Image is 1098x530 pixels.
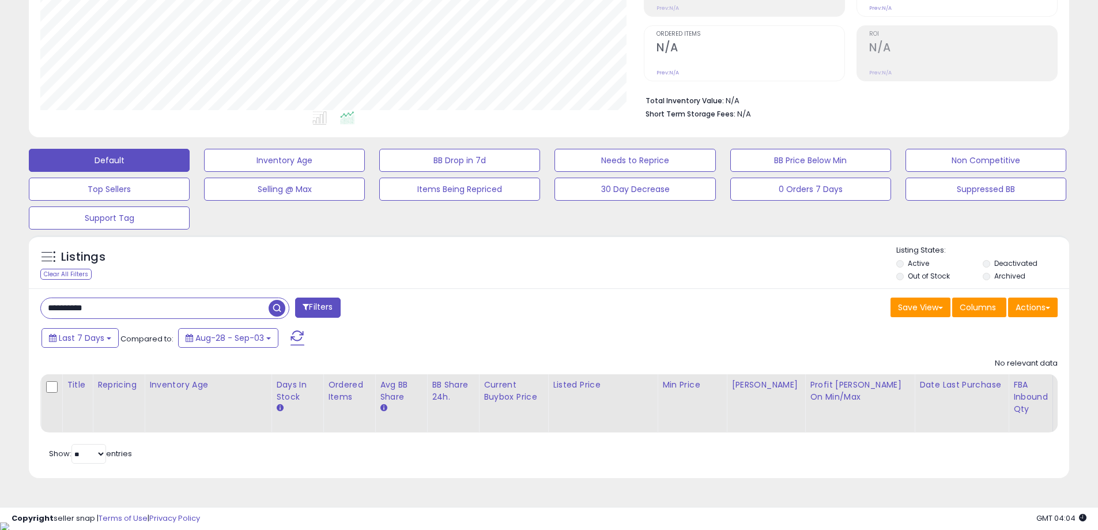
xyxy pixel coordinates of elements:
button: Top Sellers [29,178,190,201]
li: N/A [646,93,1049,107]
p: Listing States: [896,245,1069,256]
div: Avg BB Share [380,379,422,403]
th: The percentage added to the cost of goods (COGS) that forms the calculator for Min & Max prices. [805,374,915,433]
div: Listed Price [553,379,652,391]
span: N/A [737,108,751,119]
small: Days In Stock. [276,403,283,414]
h2: N/A [869,41,1057,57]
small: Avg BB Share. [380,403,387,414]
button: Non Competitive [905,149,1066,172]
span: Last 7 Days [59,332,104,344]
button: Support Tag [29,206,190,230]
button: Aug-28 - Sep-03 [178,328,278,348]
button: 0 Orders 7 Days [730,178,891,201]
small: Prev: N/A [869,5,892,12]
div: Ordered Items [328,379,370,403]
div: Clear All Filters [40,269,92,280]
th: CSV column name: cust_attr_4_Date Last Purchase [915,374,1009,433]
button: Inventory Age [204,149,365,172]
button: Selling @ Max [204,178,365,201]
div: Days In Stock [276,379,318,403]
b: Short Term Storage Fees: [646,109,735,119]
div: Repricing [97,379,139,391]
span: 2025-09-11 04:04 GMT [1036,513,1086,524]
button: Default [29,149,190,172]
div: Inventory Age [149,379,266,391]
small: Prev: N/A [869,69,892,76]
div: Title [67,379,88,391]
span: Ordered Items [656,31,844,37]
label: Deactivated [994,258,1037,268]
div: Date Last Purchase [919,379,1003,391]
span: Show: entries [49,448,132,459]
b: Total Inventory Value: [646,96,724,106]
button: BB Drop in 7d [379,149,540,172]
div: Profit [PERSON_NAME] on Min/Max [810,379,910,403]
span: Aug-28 - Sep-03 [195,332,264,344]
label: Out of Stock [908,271,950,281]
button: Actions [1008,298,1058,317]
div: [PERSON_NAME] [731,379,800,391]
button: Items Being Repriced [379,178,540,201]
button: Suppressed BB [905,178,1066,201]
div: Min Price [662,379,722,391]
h5: Listings [61,249,105,265]
span: ROI [869,31,1057,37]
span: Compared to: [120,333,173,344]
div: FBA inbound Qty [1013,379,1048,415]
button: 30 Day Decrease [554,178,715,201]
small: Prev: N/A [656,69,679,76]
h2: N/A [656,41,844,57]
a: Terms of Use [99,513,148,524]
small: Prev: N/A [656,5,679,12]
label: Archived [994,271,1025,281]
div: No relevant data [995,358,1058,369]
div: Current Buybox Price [484,379,543,403]
button: Needs to Reprice [554,149,715,172]
button: Save View [891,298,950,317]
button: Columns [952,298,1006,317]
strong: Copyright [12,513,54,524]
a: Privacy Policy [149,513,200,524]
button: Last 7 Days [41,328,119,348]
button: Filters [295,298,340,318]
label: Active [908,258,929,268]
div: BB Share 24h. [432,379,474,403]
button: BB Price Below Min [730,149,891,172]
span: Columns [960,302,996,313]
div: seller snap | | [12,513,200,524]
